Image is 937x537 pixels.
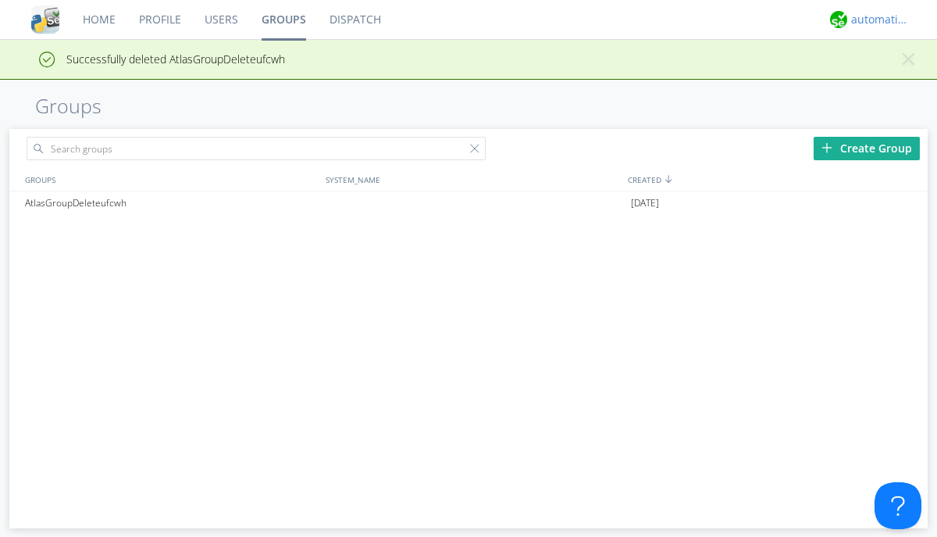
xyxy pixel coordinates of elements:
img: cddb5a64eb264b2086981ab96f4c1ba7 [31,5,59,34]
iframe: Toggle Customer Support [875,482,921,529]
div: AtlasGroupDeleteufcwh [21,192,322,215]
img: d2d01cd9b4174d08988066c6d424eccd [830,11,847,28]
div: automation+atlas [851,12,910,27]
div: CREATED [624,168,928,191]
a: AtlasGroupDeleteufcwh[DATE] [9,192,928,215]
div: Create Group [814,137,920,160]
input: Search groups [27,137,486,160]
span: Successfully deleted AtlasGroupDeleteufcwh [12,52,285,66]
img: plus.svg [821,142,832,153]
div: SYSTEM_NAME [322,168,624,191]
span: [DATE] [631,192,659,215]
div: GROUPS [21,168,318,191]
